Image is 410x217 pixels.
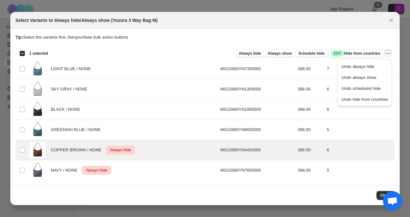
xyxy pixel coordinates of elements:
td: 5 [325,120,395,140]
button: Undo scheduled hide [339,83,390,93]
img: MG15680_YN78_color_01_8ab71ee6-2bce-49f7-9105-d45f16a370af.jpg [30,162,46,178]
span: COPPER BROWN / NONE [51,147,105,153]
img: MG15680_YN73_color_01.jpg [30,61,46,77]
span: Undo hide from countries [341,97,388,102]
h2: Select Variants to Always hide/Always show (Yozora 3 Way Bag M) [15,17,158,24]
span: Undo scheduled hide [341,86,381,91]
td: MG15680YN1300000 [218,79,296,99]
td: MG15680YN1900000 [218,99,296,120]
span: 1 selected [29,51,48,56]
span: Always hide [239,51,261,56]
img: MG15680_YN13_color_01.jpg [30,81,46,97]
td: MG15680YN6600000 [218,120,296,140]
span: LIGHT BLUE / NONE [51,66,94,72]
img: MG15680_YN44_color_01_9664cfbe-80b7-4fea-9b22-32cd2904a3a2.jpg [30,142,46,158]
td: MG15680YN7300000 [218,59,296,79]
button: Always show [265,50,294,57]
span: Hide from countries [331,50,380,57]
td: 398.00 [296,99,325,120]
td: 5 [325,160,395,181]
span: ENT [334,51,341,56]
td: 6 [325,140,395,160]
td: 7 [325,59,395,79]
td: 398.00 [296,79,325,99]
p: Select the variants first, then you'll see bulk action buttons [15,34,395,41]
span: SKY GRAY / NONE [51,86,91,92]
span: BLACK / NONE [51,106,84,113]
span: Always show [268,51,292,56]
td: 398.00 [296,160,325,181]
button: More actions [384,50,392,57]
td: 6 [325,99,395,120]
span: Close [380,193,391,198]
span: GREENISH BLUE / NONE [51,127,104,133]
button: Undo always show [339,72,390,82]
td: 398.00 [296,140,325,160]
button: Undo hide from countries [339,94,390,104]
button: Always hide [236,50,264,57]
button: Close [376,191,395,200]
td: 398.00 [296,120,325,140]
img: MG15680_YN19_color_01.jpg [30,101,46,118]
td: 398.00 [296,59,325,79]
td: MG15680YN7800000 [218,160,296,181]
span: Always Hide [85,166,109,174]
button: SuccessENTHide from countries [328,49,383,58]
td: 6 [325,79,395,99]
span: Undo always hide [341,64,375,69]
span: NAVY / NONE [51,167,81,174]
strong: Tip: [15,35,23,40]
img: MG15680_YN66_color_01.jpg [30,122,46,138]
td: MG15680YN4400000 [218,140,296,160]
span: Always Hide [109,146,132,154]
button: Schedule hide [296,50,327,57]
span: Schedule hide [298,51,324,56]
div: チャットを開く [383,191,402,211]
button: Undo always hide [339,61,390,71]
button: Close [387,16,396,25]
span: Undo always show [341,75,376,80]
